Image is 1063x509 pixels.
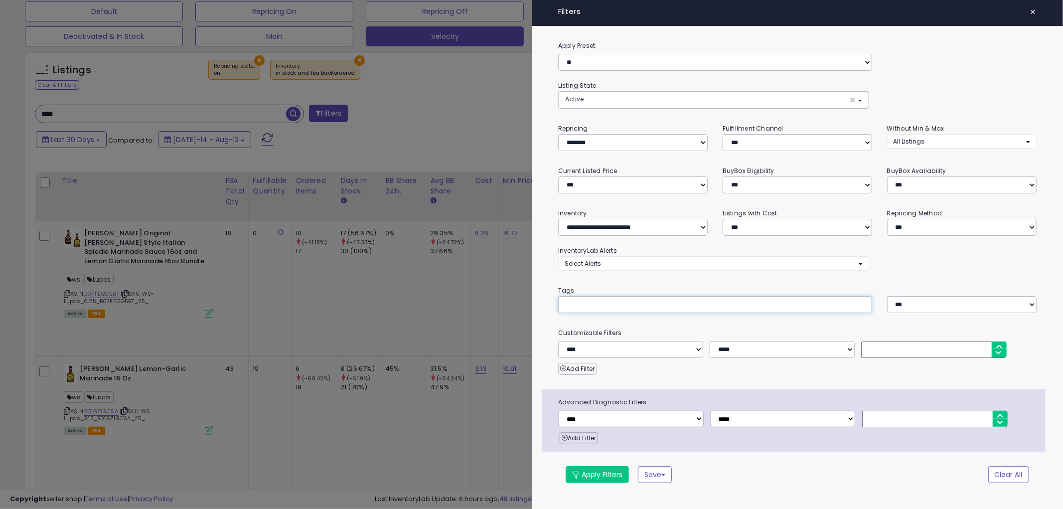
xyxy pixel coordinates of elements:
[887,134,1037,149] button: All Listings
[558,124,588,133] small: Repricing
[551,397,1046,408] span: Advanced Diagnostic Filters
[887,209,942,217] small: Repricing Method
[558,246,617,255] small: InventoryLab Alerts
[723,124,783,133] small: Fulfillment Channel
[558,363,597,375] button: Add Filter
[850,95,856,105] span: ×
[551,285,1044,296] small: Tags
[558,167,617,175] small: Current Listed Price
[988,466,1029,483] button: Clear All
[566,466,629,483] button: Apply Filters
[551,40,1044,51] label: Apply Preset:
[558,209,587,217] small: Inventory
[638,466,672,483] button: Save
[1026,5,1041,19] button: ×
[1030,5,1037,19] span: ×
[558,256,869,271] button: Select Alerts
[560,432,598,444] button: Add Filter
[558,81,597,90] small: Listing State
[723,167,774,175] small: BuyBox Eligibility
[565,259,601,268] span: Select Alerts
[887,167,946,175] small: BuyBox Availability
[723,209,777,217] small: Listings with Cost
[887,124,944,133] small: Without Min & Max
[551,328,1044,339] small: Customizable Filters
[558,7,1037,16] h4: Filters
[894,137,925,146] span: All Listings
[565,95,584,103] span: Active
[559,92,869,108] button: Active ×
